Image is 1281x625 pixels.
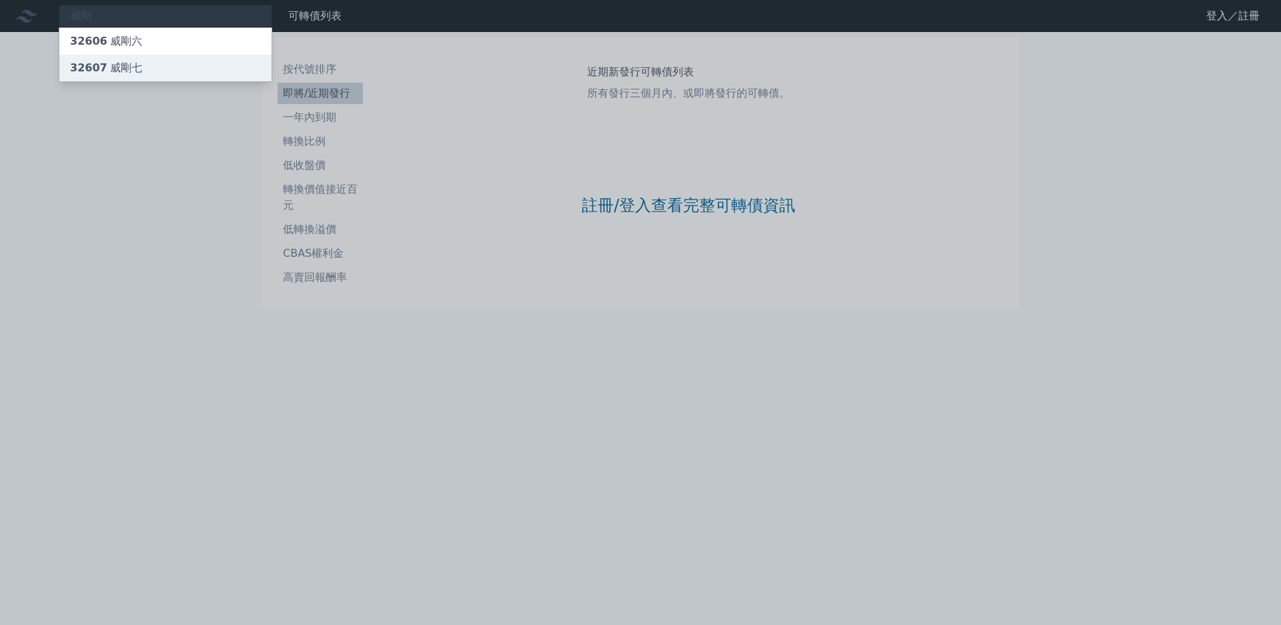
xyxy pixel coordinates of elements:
div: 威剛七 [70,60,142,76]
span: 32607 [70,61,107,74]
a: 32606威剛六 [59,28,272,55]
div: 威剛六 [70,33,142,49]
span: 32606 [70,35,107,47]
iframe: Chat Widget [1214,561,1281,625]
div: 聊天小工具 [1214,561,1281,625]
a: 32607威剛七 [59,55,272,81]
